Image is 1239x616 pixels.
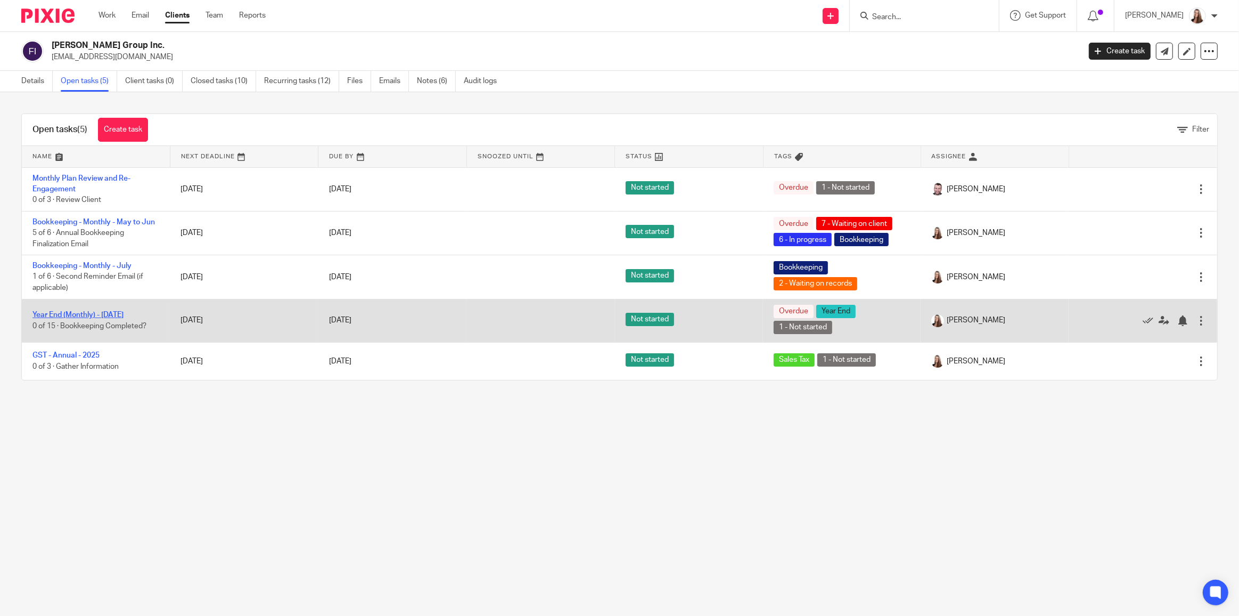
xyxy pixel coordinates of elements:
img: Shawn%20Headshot%2011-2020%20Cropped%20Resized2.jpg [931,183,944,196]
span: Year End [816,305,856,318]
a: Client tasks (0) [125,71,183,92]
span: [DATE] [329,358,351,365]
span: Not started [626,353,674,367]
span: [PERSON_NAME] [947,184,1005,194]
img: Larissa-headshot-cropped.jpg [1189,7,1206,25]
a: Notes (6) [417,71,456,92]
a: Team [206,10,223,21]
a: Files [347,71,371,92]
span: [PERSON_NAME] [947,228,1005,238]
img: Larissa-headshot-cropped.jpg [931,355,944,368]
input: Search [871,13,967,22]
td: [DATE] [170,255,318,299]
span: Get Support [1025,12,1066,19]
p: [EMAIL_ADDRESS][DOMAIN_NAME] [52,52,1073,62]
h1: Open tasks [32,124,87,135]
span: Not started [626,225,674,238]
span: 1 - Not started [774,321,832,334]
a: Clients [165,10,190,21]
p: [PERSON_NAME] [1125,10,1184,21]
a: Create task [1089,43,1151,60]
span: Status [626,153,652,159]
img: Pixie [21,9,75,23]
span: 5 of 6 · Annual Bookkeeping Finalization Email [32,229,124,248]
h2: [PERSON_NAME] Group Inc. [52,40,868,51]
span: [PERSON_NAME] [947,356,1005,367]
a: Audit logs [464,71,505,92]
span: 6 - In progress [774,233,832,246]
span: [PERSON_NAME] [947,315,1005,326]
span: Bookkeeping [834,233,889,246]
span: Overdue [774,305,814,318]
td: [DATE] [170,211,318,255]
span: Overdue [774,181,814,194]
span: Bookkeeping [774,261,828,274]
a: Email [132,10,149,21]
span: 2 - Waiting on records [774,277,857,290]
a: Bookkeeping - Monthly - July [32,262,132,270]
a: GST - Annual - 2025 [32,352,100,359]
a: Recurring tasks (12) [264,71,339,92]
a: Create task [98,118,148,142]
span: 1 - Not started [817,353,876,367]
a: Work [99,10,116,21]
span: (5) [77,125,87,134]
a: Details [21,71,53,92]
img: Larissa-headshot-cropped.jpg [931,271,944,283]
a: Bookkeeping - Monthly - May to Jun [32,218,155,226]
span: 0 of 3 · Gather Information [32,363,119,370]
span: Not started [626,269,674,282]
span: 1 of 6 · Second Reminder Email (if applicable) [32,273,143,292]
img: svg%3E [21,40,44,62]
span: Filter [1192,126,1209,133]
a: Mark as done [1143,315,1159,326]
span: 7 - Waiting on client [816,217,892,230]
a: Emails [379,71,409,92]
span: [DATE] [329,273,351,281]
a: Reports [239,10,266,21]
span: [DATE] [329,317,351,325]
a: Monthly Plan Review and Re-Engagement [32,175,130,193]
span: 1 - Not started [816,181,875,194]
a: Closed tasks (10) [191,71,256,92]
a: Year End (Monthly) - [DATE] [32,311,124,319]
span: Sales Tax [774,353,815,367]
span: [DATE] [329,229,351,237]
td: [DATE] [170,167,318,211]
td: [DATE] [170,342,318,380]
span: Snoozed Until [478,153,534,159]
span: 0 of 15 · Bookkeeping Completed? [32,322,146,330]
span: Not started [626,181,674,194]
span: [DATE] [329,185,351,193]
span: Overdue [774,217,814,230]
span: Tags [774,153,792,159]
span: [PERSON_NAME] [947,272,1005,282]
td: [DATE] [170,299,318,342]
span: 0 of 3 · Review Client [32,196,101,204]
span: Not started [626,313,674,326]
img: Larissa-headshot-cropped.jpg [931,226,944,239]
a: Open tasks (5) [61,71,117,92]
img: Larissa-headshot-cropped.jpg [931,314,944,327]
